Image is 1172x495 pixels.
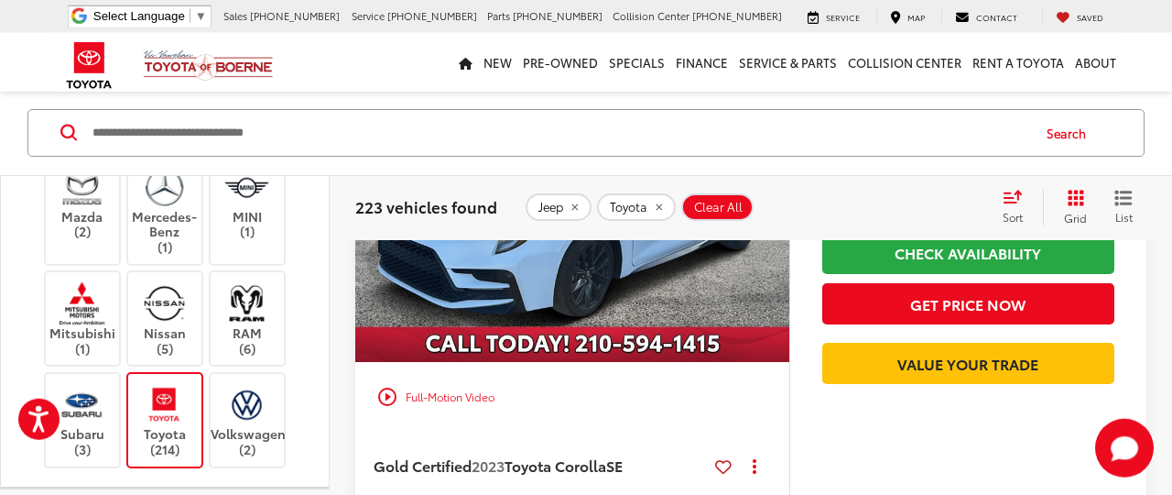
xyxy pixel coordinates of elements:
[739,450,771,482] button: Actions
[128,383,202,457] label: Toyota (214)
[355,196,497,218] span: 223 vehicles found
[1042,10,1117,25] a: My Saved Vehicles
[478,33,517,92] a: New
[222,166,272,209] img: Vic Vaughan Toyota of Boerne in Boerne, TX)
[55,36,124,95] img: Toyota
[876,10,939,25] a: Map
[603,33,670,92] a: Specials
[941,10,1031,25] a: Contact
[46,383,120,457] label: Subaru (3)
[223,8,247,23] span: Sales
[487,8,510,23] span: Parts
[822,343,1114,384] a: Value Your Trade
[128,282,202,357] label: Nissan (5)
[517,33,603,92] a: Pre-Owned
[842,33,967,92] a: Collision Center
[967,33,1069,92] a: Rent a Toyota
[374,456,708,476] a: Gold Certified2023Toyota CorollaSE
[1101,190,1146,226] button: List View
[1095,419,1154,478] svg: Start Chat
[143,49,274,82] img: Vic Vaughan Toyota of Boerne
[1114,210,1133,225] span: List
[526,194,591,222] button: remove Jeep
[907,11,925,23] span: Map
[1069,33,1122,92] a: About
[453,33,478,92] a: Home
[139,282,190,325] img: Vic Vaughan Toyota of Boerne in Boerne, TX)
[250,8,340,23] span: [PHONE_NUMBER]
[46,282,120,357] label: Mitsubishi (1)
[822,232,1114,273] a: Check Availability
[93,9,185,23] span: Select Language
[139,383,190,426] img: Vic Vaughan Toyota of Boerne in Boerne, TX)
[753,458,756,473] span: dropdown dots
[222,282,272,325] img: Vic Vaughan Toyota of Boerne in Boerne, TX)
[374,455,472,476] span: Gold Certified
[1003,210,1023,225] span: Sort
[692,8,782,23] span: [PHONE_NUMBER]
[513,8,602,23] span: [PHONE_NUMBER]
[139,166,190,209] img: Vic Vaughan Toyota of Boerne in Boerne, TX)
[472,455,505,476] span: 2023
[613,8,689,23] span: Collision Center
[1064,211,1087,226] span: Grid
[211,383,285,457] label: Volkswagen (2)
[1029,111,1112,157] button: Search
[733,33,842,92] a: Service & Parts: Opens in a new tab
[993,190,1043,226] button: Select sort value
[1043,190,1101,226] button: Grid View
[610,201,647,215] span: Toyota
[46,166,120,240] label: Mazda (2)
[597,194,676,222] button: remove Toyota
[794,10,874,25] a: Service
[822,283,1114,324] button: Get Price Now
[57,282,107,325] img: Vic Vaughan Toyota of Boerne in Boerne, TX)
[352,8,385,23] span: Service
[694,201,743,215] span: Clear All
[1095,419,1154,478] button: Toggle Chat Window
[195,9,207,23] span: ▼
[1077,11,1103,23] span: Saved
[538,201,563,215] span: Jeep
[128,166,202,256] label: Mercedes-Benz (1)
[211,282,285,357] label: RAM (6)
[681,194,754,222] button: Clear All
[826,11,860,23] span: Service
[976,11,1017,23] span: Contact
[57,166,107,209] img: Vic Vaughan Toyota of Boerne in Boerne, TX)
[606,455,623,476] span: SE
[91,112,1029,156] input: Search by Make, Model, or Keyword
[93,9,207,23] a: Select Language​
[505,455,606,476] span: Toyota Corolla
[670,33,733,92] a: Finance
[57,383,107,426] img: Vic Vaughan Toyota of Boerne in Boerne, TX)
[211,166,285,240] label: MINI (1)
[222,383,272,426] img: Vic Vaughan Toyota of Boerne in Boerne, TX)
[387,8,477,23] span: [PHONE_NUMBER]
[190,9,190,23] span: ​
